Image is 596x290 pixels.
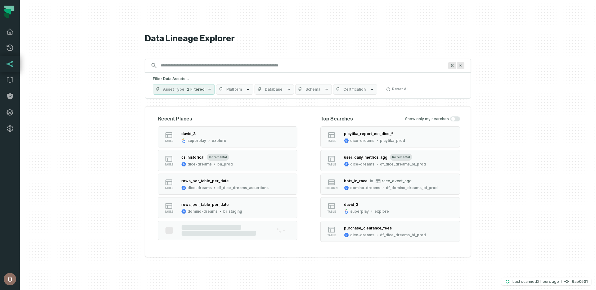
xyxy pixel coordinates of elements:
[512,279,559,285] p: Last scanned
[145,33,471,44] h1: Data Lineage Explorer
[537,279,559,284] relative-time: Sep 15, 2025, 3:08 PM GMT+3
[457,62,464,69] span: Press ⌘ + K to focus the search bar
[4,273,16,285] img: avatar of Ohad Tal
[448,62,456,69] span: Press ⌘ + K to focus the search bar
[572,280,588,283] h4: 6ae0501
[501,278,591,285] button: Last scanned[DATE] 3:08:45 PM6ae0501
